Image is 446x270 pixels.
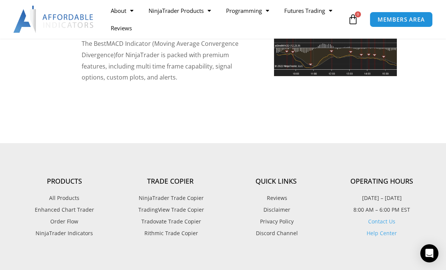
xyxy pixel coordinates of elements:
[265,193,287,203] span: Reviews
[103,2,346,37] nav: Menu
[370,12,433,27] a: MEMBERS AREA
[329,177,435,186] h4: Operating Hours
[136,205,204,215] span: TradingView Trade Copier
[258,217,294,226] span: Privacy Policy
[139,217,201,226] span: Tradovate Trade Copier
[223,177,329,186] h4: Quick Links
[103,19,139,37] a: Reviews
[35,205,94,215] span: Enhanced Chart Trader
[82,51,232,81] span: for NinjaTrader is packed with premium features, including multi time frame capability, signal op...
[336,8,370,30] a: 0
[49,193,79,203] span: All Products
[223,217,329,226] a: Privacy Policy
[355,11,361,17] span: 0
[103,2,141,19] a: About
[11,205,117,215] a: Enhanced Chart Trader
[11,217,117,226] a: Order Flow
[137,193,204,203] span: NinjaTrader Trade Copier
[117,177,223,186] h4: Trade Copier
[117,193,223,203] a: NinjaTrader Trade Copier
[218,2,277,19] a: Programming
[13,6,94,33] img: LogoAI | Affordable Indicators – NinjaTrader
[11,228,117,238] a: NinjaTrader Indicators
[141,2,218,19] a: NinjaTrader Products
[117,217,223,226] a: Tradovate Trade Copier
[11,193,117,203] a: All Products
[117,228,223,238] a: Rithmic Trade Copier
[142,228,198,238] span: Rithmic Trade Copier
[367,229,397,237] a: Help Center
[11,177,117,186] h4: Products
[368,218,395,225] a: Contact Us
[223,193,329,203] a: Reviews
[420,244,438,262] div: Open Intercom Messenger
[50,217,78,226] span: Order Flow
[277,2,340,19] a: Futures Trading
[223,228,329,238] a: Discord Channel
[82,39,238,59] span: MACD Indicator (Moving Average Convergence Divergence)
[378,17,425,22] span: MEMBERS AREA
[82,39,106,48] span: The Best
[262,205,290,215] span: Disclaimer
[36,228,93,238] span: NinjaTrader Indicators
[254,228,298,238] span: Discord Channel
[329,205,435,215] p: 8:00 AM – 6:00 PM EST
[223,205,329,215] a: Disclaimer
[117,205,223,215] a: TradingView Trade Copier
[329,193,435,203] p: [DATE] – [DATE]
